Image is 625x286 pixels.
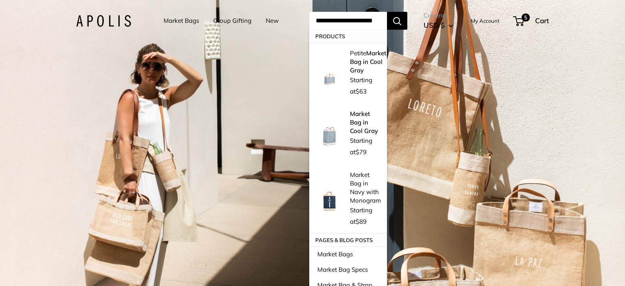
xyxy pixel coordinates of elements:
[514,14,549,27] a: 5 Cart
[317,61,342,85] img: Petite Market Bag in Cool Gray
[309,12,387,30] input: Search...
[309,247,387,262] a: Market Bags
[350,206,372,225] span: Starting at
[350,110,378,135] strong: Market Bag in Cool Gray
[356,148,367,156] span: $79
[350,49,386,74] strong: Market Bag in Cool Gray
[424,21,445,29] span: USD $
[309,43,387,103] a: Petite Market Bag in Cool Gray PetiteMarket Bag in Cool Gray Starting at$63
[309,164,387,234] a: Market Bag in Navy with Monogram Market Bag in Navy with Monogram Starting at$89
[213,15,251,26] a: Group Gifting
[309,262,387,277] a: Market Bag Specs
[350,137,372,156] span: Starting at
[164,15,199,26] a: Market Bags
[522,13,530,22] span: 5
[350,170,381,205] p: Market Bag in Navy with Monogram
[350,76,372,95] span: Starting at
[535,16,549,25] span: Cart
[424,19,453,32] button: USD $
[76,15,131,27] img: Apolis
[356,218,367,225] span: $89
[309,30,387,43] p: Products
[387,12,407,30] button: Search
[317,122,342,146] img: Market Bag in Cool Gray
[309,234,387,247] p: Pages & Blog posts
[424,10,453,21] span: Currency
[317,187,342,211] img: Market Bag in Navy with Monogram
[266,15,279,26] a: New
[471,16,500,26] a: My Account
[356,87,367,95] span: $63
[350,49,386,74] p: Petite
[309,103,387,164] a: Market Bag in Cool Gray Market Bag in Cool Gray Starting at$79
